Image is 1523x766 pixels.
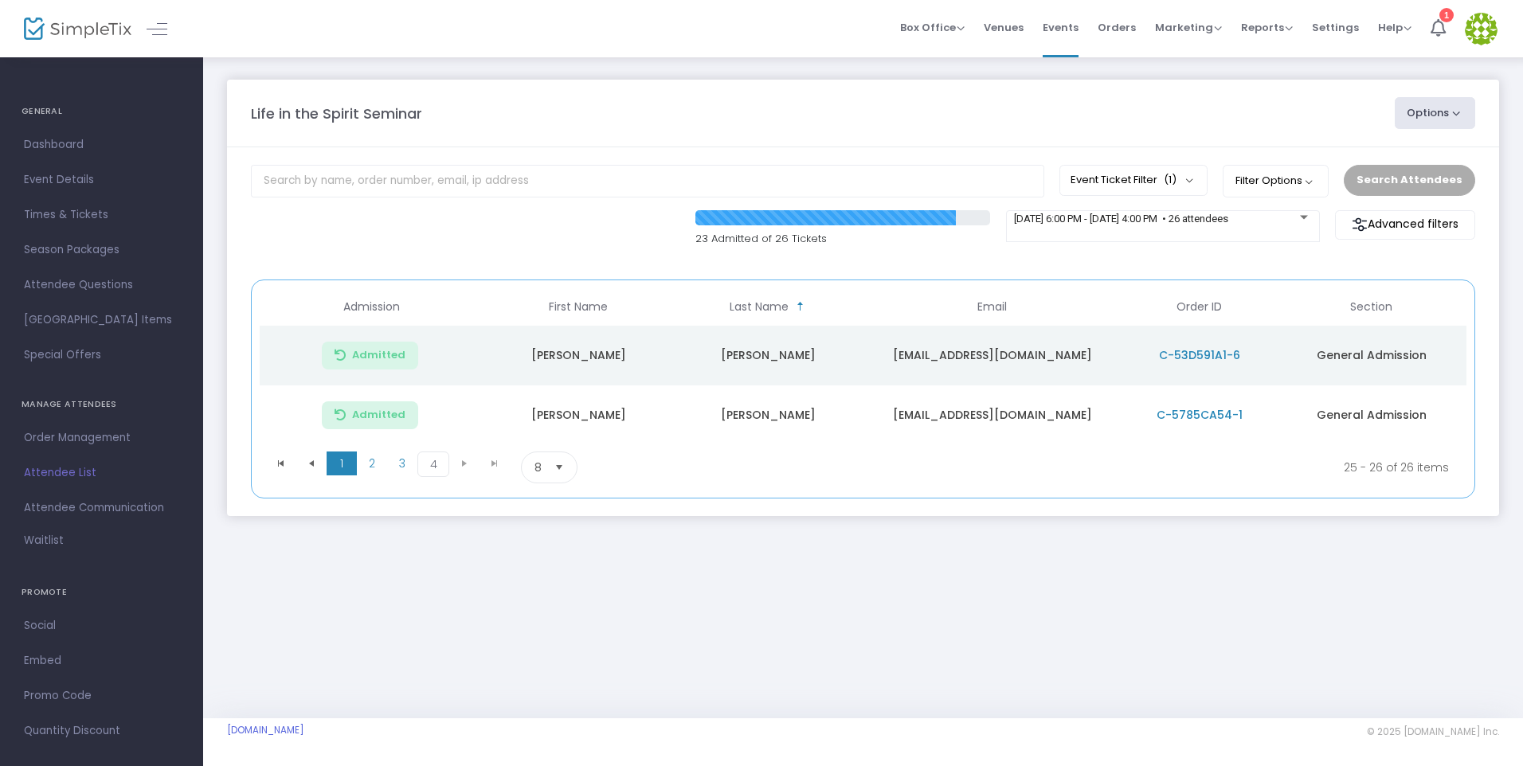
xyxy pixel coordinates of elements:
button: Options [1395,97,1476,129]
span: Attendee List [24,463,179,483]
span: Sortable [794,300,807,313]
img: filter [1352,217,1368,233]
span: Admitted [352,349,405,362]
div: Data table [260,288,1466,445]
button: Select [548,452,570,483]
span: Waitlist [24,533,64,549]
td: General Admission [1277,326,1466,385]
span: Page 4 [417,451,449,477]
span: Section [1350,300,1392,314]
span: 8 [534,459,542,475]
span: Settings [1312,7,1359,48]
m-panel-title: Life in the Spirit Seminar [251,103,422,124]
td: [PERSON_NAME] [673,385,863,445]
span: Page 1 [327,451,357,475]
span: Attendee Communication [24,498,179,518]
span: Order Management [24,428,179,448]
span: Orders [1098,7,1136,48]
p: 23 Admitted of 26 Tickets [695,231,990,247]
span: Last Name [730,300,789,314]
span: Page 3 [387,451,417,475]
span: Page 2 [357,451,387,475]
input: Search by name, order number, email, ip address [251,165,1044,197]
td: [PERSON_NAME] [484,326,673,385]
span: Quantity Discount [24,721,179,741]
span: Dashboard [24,135,179,155]
span: Special Offers [24,345,179,365]
span: © 2025 [DOMAIN_NAME] Inc. [1367,725,1499,738]
span: (1) [1164,174,1177,186]
span: Social [24,616,179,636]
button: Admitted [322,342,418,369]
h4: PROMOTE [22,576,182,608]
span: Venues [984,7,1024,48]
h4: GENERAL [22,96,182,127]
span: Season Packages [24,240,179,260]
span: [DATE] 6:00 PM - [DATE] 4:00 PM • 26 attendees [1014,213,1228,225]
span: Reports [1241,20,1293,35]
span: Go to the previous page [296,451,327,475]
span: Embed [24,651,179,671]
td: [PERSON_NAME] [484,385,673,445]
span: Admitted [352,408,405,421]
span: Marketing [1155,20,1222,35]
button: Event Ticket Filter(1) [1059,165,1208,195]
span: Promo Code [24,686,179,706]
span: Go to the first page [275,457,288,470]
span: Email [977,300,1007,314]
div: 1 [1439,8,1454,22]
span: Admission [343,300,400,314]
td: [PERSON_NAME] [673,326,863,385]
span: First Name [549,300,608,314]
span: Attendee Questions [24,275,179,295]
kendo-pager-info: 25 - 26 of 26 items [735,451,1449,483]
span: Go to the first page [266,451,296,475]
span: Events [1043,7,1079,48]
a: [DOMAIN_NAME] [227,724,304,737]
button: Admitted [322,401,418,429]
m-button: Advanced filters [1335,210,1475,240]
span: Go to the previous page [305,457,318,470]
span: C-53D591A1-6 [1159,347,1240,363]
td: [EMAIL_ADDRESS][DOMAIN_NAME] [863,385,1122,445]
button: Filter Options [1223,165,1329,197]
span: Times & Tickets [24,205,179,225]
span: Order ID [1177,300,1222,314]
span: [GEOGRAPHIC_DATA] Items [24,310,179,330]
span: Box Office [900,20,965,35]
span: C-5785CA54-1 [1157,407,1243,423]
h4: MANAGE ATTENDEES [22,389,182,420]
span: Event Details [24,170,179,190]
td: [EMAIL_ADDRESS][DOMAIN_NAME] [863,326,1122,385]
span: Help [1378,20,1411,35]
td: General Admission [1277,385,1466,445]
